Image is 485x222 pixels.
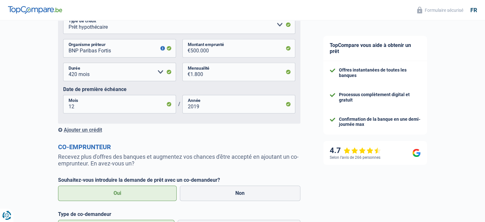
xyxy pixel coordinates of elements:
[339,92,421,103] div: Processus complètement digital et gratuit
[323,36,427,61] div: TopCompare vous aide à obtenir un prêt
[330,155,380,160] div: Selon l’avis de 266 personnes
[63,95,176,113] input: MM
[176,101,182,107] span: /
[182,63,190,81] span: €
[63,86,295,92] label: Date de première échéance
[180,186,300,201] label: Non
[339,117,421,127] div: Confirmation de la banque en une demi-journée max
[58,143,300,151] h2: Co-emprunteur
[182,39,190,57] span: €
[58,127,300,133] div: Ajouter un crédit
[330,146,381,155] div: 4.7
[58,211,300,217] label: Type de co-demandeur
[339,67,421,78] div: Offres instantanées de toutes les banques
[58,153,300,167] p: Recevez plus d'offres des banques et augmentez vos chances d'être accepté en ajoutant un co-empru...
[58,186,177,201] label: Oui
[58,177,300,183] label: Souhaitez-vous introduire la demande de prêt avec un co-demandeur?
[413,5,467,15] button: Formulaire sécurisé
[182,95,295,113] input: AAAA
[470,7,477,14] div: fr
[8,6,62,14] img: TopCompare Logo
